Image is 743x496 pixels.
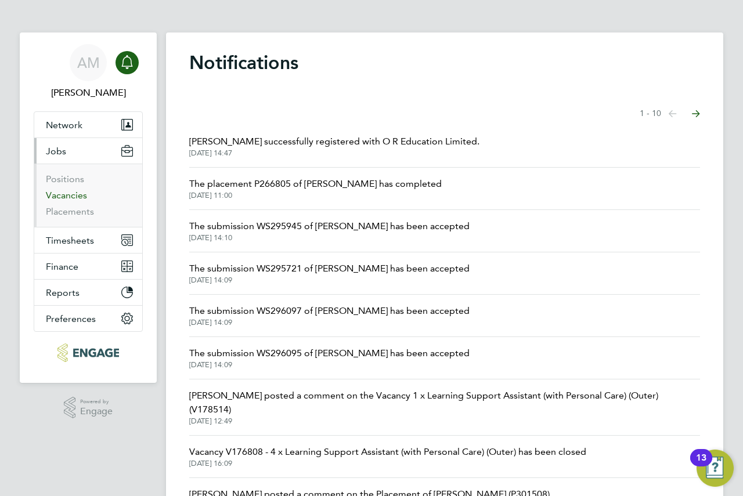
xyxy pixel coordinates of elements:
[189,135,479,149] span: [PERSON_NAME] successfully registered with O R Education Limited.
[697,450,734,487] button: Open Resource Center, 13 new notifications
[189,177,442,200] a: The placement P266805 of [PERSON_NAME] has completed[DATE] 11:00
[46,173,84,184] a: Positions
[34,112,142,137] button: Network
[189,262,470,276] span: The submission WS295721 of [PERSON_NAME] has been accepted
[189,389,700,417] span: [PERSON_NAME] posted a comment on the Vacancy 1 x Learning Support Assistant (with Personal Care)...
[189,445,586,459] span: Vacancy V176808 - 4 x Learning Support Assistant (with Personal Care) (Outer) has been closed
[189,219,470,242] a: The submission WS295945 of [PERSON_NAME] has been accepted[DATE] 14:10
[189,135,479,158] a: [PERSON_NAME] successfully registered with O R Education Limited.[DATE] 14:47
[189,177,442,191] span: The placement P266805 of [PERSON_NAME] has completed
[640,108,661,120] span: 1 - 10
[34,280,142,305] button: Reports
[46,146,66,157] span: Jobs
[34,44,143,100] a: AM[PERSON_NAME]
[189,276,470,285] span: [DATE] 14:09
[640,102,700,125] nav: Select page of notifications list
[189,445,586,468] a: Vacancy V176808 - 4 x Learning Support Assistant (with Personal Care) (Outer) has been closed[DAT...
[189,318,470,327] span: [DATE] 14:09
[46,235,94,246] span: Timesheets
[34,254,142,279] button: Finance
[696,458,706,473] div: 13
[34,343,143,362] a: Go to home page
[189,459,586,468] span: [DATE] 16:09
[46,206,94,217] a: Placements
[46,261,78,272] span: Finance
[34,164,142,227] div: Jobs
[189,389,700,426] a: [PERSON_NAME] posted a comment on the Vacancy 1 x Learning Support Assistant (with Personal Care)...
[189,51,700,74] h1: Notifications
[189,149,479,158] span: [DATE] 14:47
[64,397,113,419] a: Powered byEngage
[57,343,119,362] img: axcis-logo-retina.png
[34,227,142,253] button: Timesheets
[34,306,142,331] button: Preferences
[46,287,80,298] span: Reports
[189,262,470,285] a: The submission WS295721 of [PERSON_NAME] has been accepted[DATE] 14:09
[46,120,82,131] span: Network
[20,32,157,383] nav: Main navigation
[80,407,113,417] span: Engage
[77,55,100,70] span: AM
[189,360,470,370] span: [DATE] 14:09
[189,304,470,318] span: The submission WS296097 of [PERSON_NAME] has been accepted
[80,397,113,407] span: Powered by
[34,138,142,164] button: Jobs
[46,313,96,324] span: Preferences
[189,233,470,242] span: [DATE] 14:10
[46,190,87,201] a: Vacancies
[189,346,470,370] a: The submission WS296095 of [PERSON_NAME] has been accepted[DATE] 14:09
[189,346,470,360] span: The submission WS296095 of [PERSON_NAME] has been accepted
[189,219,470,233] span: The submission WS295945 of [PERSON_NAME] has been accepted
[189,417,700,426] span: [DATE] 12:49
[34,86,143,100] span: Andrew Murphy
[189,191,442,200] span: [DATE] 11:00
[189,304,470,327] a: The submission WS296097 of [PERSON_NAME] has been accepted[DATE] 14:09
